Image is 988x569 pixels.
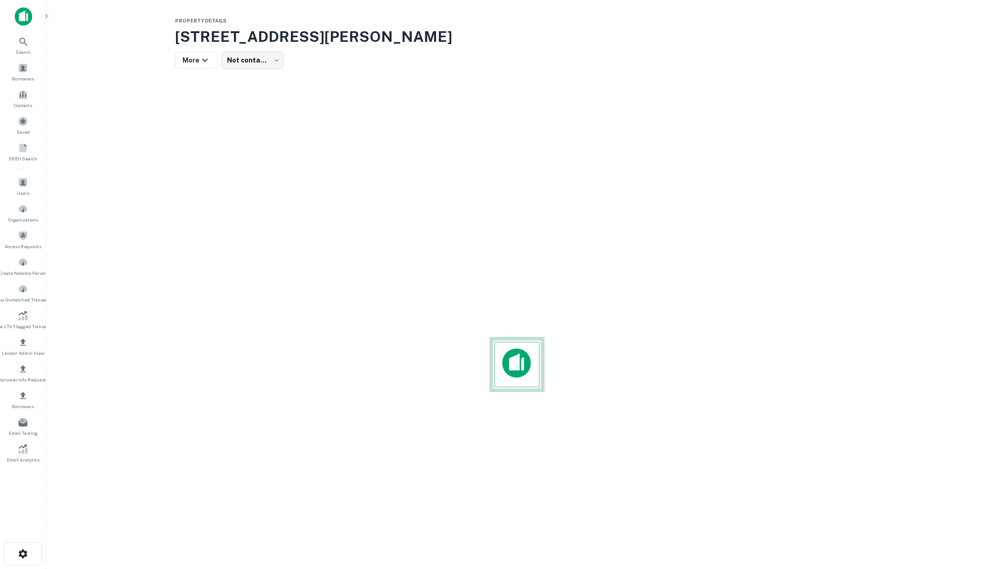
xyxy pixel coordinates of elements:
span: Search [16,48,31,56]
a: Access Requests [3,227,43,252]
a: SREO Search [3,139,43,164]
span: Lender Admin View [2,349,45,357]
a: Review Unmatched Transactions [3,280,43,305]
span: Email Testing [9,429,38,437]
span: Users [17,189,29,197]
span: Access Requests [5,243,41,250]
h3: [STREET_ADDRESS][PERSON_NAME] [175,26,859,48]
a: Email Analytics [3,440,43,465]
a: Contacts [3,86,43,111]
div: Not contacted [221,51,284,69]
span: Contacts [14,102,32,109]
span: Email Analytics [7,456,40,463]
a: Borrower Info Requests [3,360,43,385]
a: Search [3,33,43,57]
a: Saved [3,113,43,137]
span: Property Details [175,18,227,23]
span: Borrowers [12,403,34,410]
a: Create Notable Person [3,254,43,279]
span: Borrowers [12,75,34,82]
a: Borrowers [3,59,43,84]
span: SREO Search [9,155,37,162]
iframe: Chat Widget [942,466,988,510]
a: Lender Admin View [3,334,43,358]
a: Email Testing [3,414,43,438]
a: Organizations [3,200,43,225]
img: capitalize-icon.png [15,7,32,26]
span: Saved [17,128,30,136]
span: Organizations [8,216,38,223]
a: Borrowers [3,387,43,412]
a: Users [3,174,43,199]
a: Review LTV Flagged Transactions [3,307,43,332]
button: More [175,52,218,68]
